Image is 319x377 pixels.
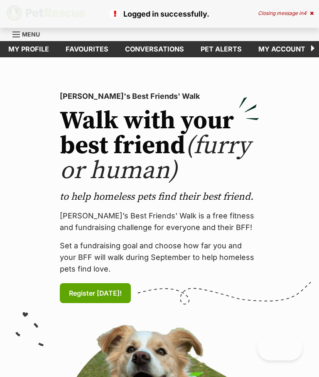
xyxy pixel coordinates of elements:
[60,240,259,275] p: Set a fundraising goal and choose how far you and your BFF will walk during September to help hom...
[60,91,259,102] p: [PERSON_NAME]'s Best Friends' Walk
[250,41,314,57] a: My account
[60,190,259,203] p: to help homeless pets find their best friend.
[57,41,117,57] a: Favourites
[22,31,40,38] span: Menu
[60,109,259,184] h2: Walk with your best friend
[12,26,46,41] a: Menu
[192,41,250,57] a: Pet alerts
[60,283,131,303] a: Register [DATE]!
[258,335,302,360] iframe: Help Scout Beacon - Open
[60,130,250,186] span: (furry or human)
[69,288,122,298] span: Register [DATE]!
[117,41,192,57] a: conversations
[60,210,259,233] p: [PERSON_NAME]’s Best Friends' Walk is a free fitness and fundraising challenge for everyone and t...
